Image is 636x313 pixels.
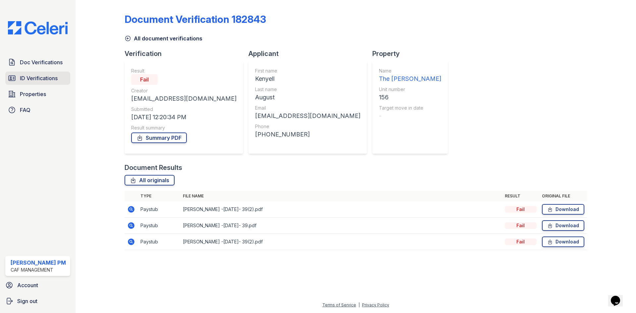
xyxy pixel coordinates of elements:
[138,191,180,201] th: Type
[20,74,58,82] span: ID Verifications
[379,74,441,83] div: The [PERSON_NAME]
[608,287,629,306] iframe: chat widget
[379,68,441,83] a: Name The [PERSON_NAME]
[255,86,360,93] div: Last name
[255,111,360,121] div: [EMAIL_ADDRESS][DOMAIN_NAME]
[125,34,202,42] a: All document verifications
[255,74,360,83] div: Kenyell
[180,234,502,250] td: [PERSON_NAME] -[DATE]- 39(2).pdf
[11,267,66,273] div: CAF Management
[131,125,237,131] div: Result summary
[379,86,441,93] div: Unit number
[20,90,46,98] span: Properties
[255,130,360,139] div: [PHONE_NUMBER]
[248,49,372,58] div: Applicant
[131,94,237,103] div: [EMAIL_ADDRESS][DOMAIN_NAME]
[17,297,37,305] span: Sign out
[379,68,441,74] div: Name
[11,259,66,267] div: [PERSON_NAME] PM
[20,106,30,114] span: FAQ
[255,68,360,74] div: First name
[5,103,70,117] a: FAQ
[379,111,441,121] div: -
[138,218,180,234] td: Paystub
[255,123,360,130] div: Phone
[180,201,502,218] td: [PERSON_NAME] -[DATE]- 39(2).pdf
[131,106,237,113] div: Submitted
[379,93,441,102] div: 156
[358,302,360,307] div: |
[5,72,70,85] a: ID Verifications
[255,105,360,111] div: Email
[5,56,70,69] a: Doc Verifications
[322,302,356,307] a: Terms of Service
[505,238,537,245] div: Fail
[131,132,187,143] a: Summary PDF
[255,93,360,102] div: August
[17,281,38,289] span: Account
[505,222,537,229] div: Fail
[3,279,73,292] a: Account
[131,74,158,85] div: Fail
[372,49,453,58] div: Property
[125,175,175,185] a: All originals
[180,218,502,234] td: [PERSON_NAME] -[DATE]- 39.pdf
[3,21,73,34] img: CE_Logo_Blue-a8612792a0a2168367f1c8372b55b34899dd931a85d93a1a3d3e32e68fde9ad4.png
[362,302,389,307] a: Privacy Policy
[20,58,63,66] span: Doc Verifications
[125,163,182,172] div: Document Results
[542,204,584,215] a: Download
[125,49,248,58] div: Verification
[138,201,180,218] td: Paystub
[131,68,237,74] div: Result
[131,113,237,122] div: [DATE] 12:20:34 PM
[3,294,73,308] a: Sign out
[502,191,539,201] th: Result
[5,87,70,101] a: Properties
[539,191,587,201] th: Original file
[125,13,266,25] div: Document Verification 182843
[542,220,584,231] a: Download
[542,236,584,247] a: Download
[180,191,502,201] th: File name
[138,234,180,250] td: Paystub
[131,87,237,94] div: Creator
[505,206,537,213] div: Fail
[379,105,441,111] div: Target move in date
